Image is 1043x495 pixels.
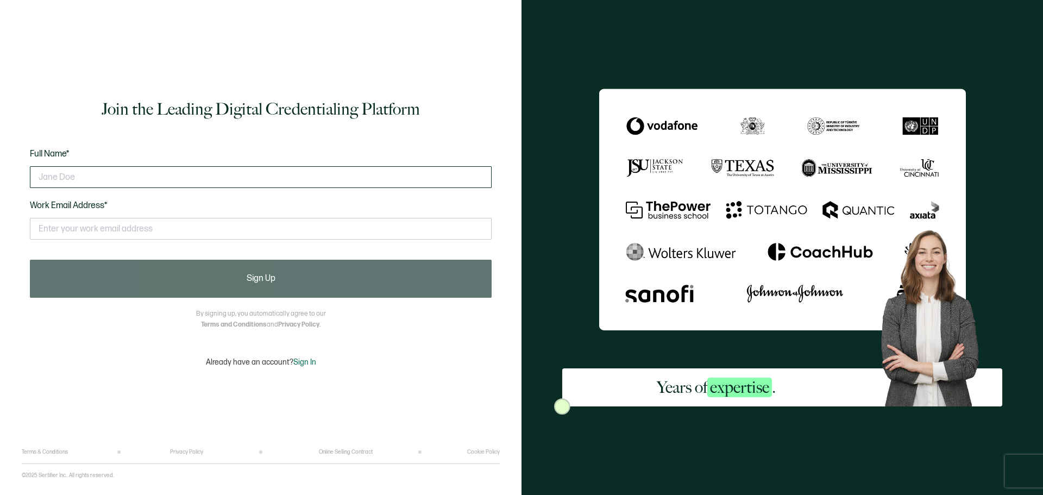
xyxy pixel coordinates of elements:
[102,98,420,120] h1: Join the Leading Digital Credentialing Platform
[599,89,966,330] img: Sertifier Signup - Years of <span class="strong-h">expertise</span>.
[247,274,275,283] span: Sign Up
[30,200,108,211] span: Work Email Address*
[319,449,373,455] a: Online Selling Contract
[293,358,316,367] span: Sign In
[196,309,326,330] p: By signing up, you automatically agree to our and .
[554,398,570,415] img: Sertifier Signup
[22,449,68,455] a: Terms & Conditions
[30,218,492,240] input: Enter your work email address
[870,221,1002,406] img: Sertifier Signup - Years of <span class="strong-h">expertise</span>. Hero
[201,321,267,329] a: Terms and Conditions
[707,378,772,397] span: expertise
[22,472,114,479] p: ©2025 Sertifier Inc.. All rights reserved.
[170,449,203,455] a: Privacy Policy
[467,449,500,455] a: Cookie Policy
[657,377,776,398] h2: Years of .
[206,358,316,367] p: Already have an account?
[30,260,492,298] button: Sign Up
[30,166,492,188] input: Jane Doe
[30,149,70,159] span: Full Name*
[278,321,319,329] a: Privacy Policy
